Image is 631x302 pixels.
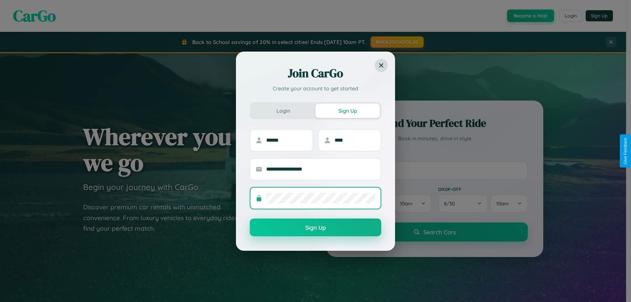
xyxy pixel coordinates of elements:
[251,104,315,118] button: Login
[315,104,380,118] button: Sign Up
[250,219,381,236] button: Sign Up
[250,65,381,81] h2: Join CarGo
[623,138,628,164] div: Give Feedback
[250,84,381,92] p: Create your account to get started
